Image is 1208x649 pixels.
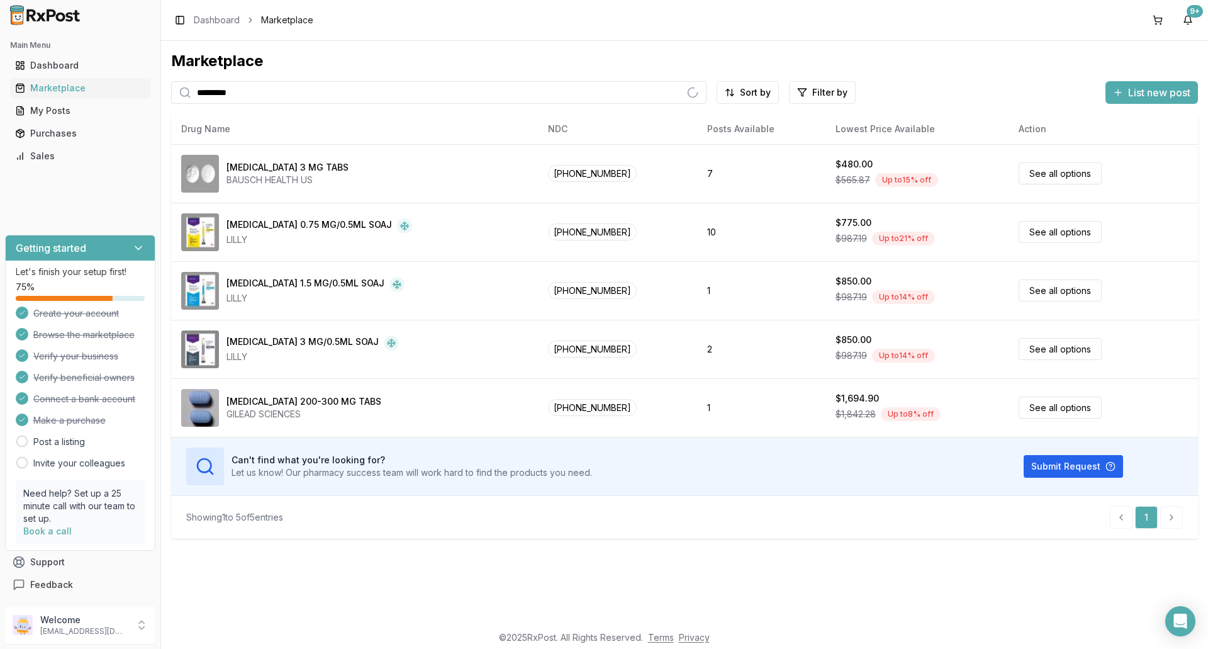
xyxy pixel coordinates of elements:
span: $1,842.28 [836,408,876,420]
img: RxPost Logo [5,5,86,25]
div: [MEDICAL_DATA] 3 MG TABS [226,161,349,174]
div: Up to 14 % off [872,290,935,304]
p: Welcome [40,614,128,626]
span: List new post [1128,85,1190,100]
div: My Posts [15,104,145,117]
a: 1 [1135,506,1158,529]
button: Sales [5,146,155,166]
div: $480.00 [836,158,873,171]
div: BAUSCH HEALTH US [226,174,349,186]
a: List new post [1105,87,1198,100]
button: Marketplace [5,78,155,98]
div: Marketplace [15,82,145,94]
th: Posts Available [697,114,825,144]
div: Purchases [15,127,145,140]
a: See all options [1019,397,1102,419]
img: Trulance 3 MG TABS [181,155,219,193]
th: Drug Name [171,114,538,144]
div: $775.00 [836,217,871,229]
div: [MEDICAL_DATA] 200-300 MG TABS [226,395,381,408]
td: 7 [697,144,825,203]
span: [PHONE_NUMBER] [548,165,637,182]
img: Trulicity 0.75 MG/0.5ML SOAJ [181,213,219,251]
a: Post a listing [33,436,85,448]
div: LILLY [226,351,399,363]
span: Feedback [30,578,73,591]
div: GILEAD SCIENCES [226,408,381,420]
button: Support [5,551,155,573]
div: Up to 8 % off [881,407,941,421]
p: Need help? Set up a 25 minute call with our team to set up. [23,487,137,525]
a: Marketplace [10,77,150,99]
span: Browse the marketplace [33,329,135,341]
div: $850.00 [836,275,871,288]
span: [PHONE_NUMBER] [548,282,637,299]
div: Showing 1 to 5 of 5 entries [186,511,283,524]
h3: Getting started [16,240,86,256]
p: Let's finish your setup first! [16,266,145,278]
div: [MEDICAL_DATA] 3 MG/0.5ML SOAJ [226,336,379,351]
p: [EMAIL_ADDRESS][DOMAIN_NAME] [40,626,128,636]
td: 2 [697,320,825,378]
p: Let us know! Our pharmacy success team will work hard to find the products you need. [232,466,592,479]
a: Dashboard [194,14,240,26]
span: [PHONE_NUMBER] [548,223,637,240]
div: $1,694.90 [836,392,879,405]
div: LILLY [226,234,412,246]
a: Privacy [679,632,710,643]
span: Make a purchase [33,414,106,427]
a: See all options [1019,221,1102,243]
a: Dashboard [10,54,150,77]
nav: breadcrumb [194,14,313,26]
button: Purchases [5,123,155,144]
span: $565.87 [836,174,870,186]
div: [MEDICAL_DATA] 0.75 MG/0.5ML SOAJ [226,218,392,234]
th: Action [1009,114,1198,144]
span: $987.19 [836,349,867,362]
span: Create your account [33,307,119,320]
a: Book a call [23,526,72,536]
div: Up to 14 % off [872,349,935,363]
a: See all options [1019,279,1102,302]
span: Verify beneficial owners [33,371,135,384]
img: User avatar [13,615,33,635]
div: [MEDICAL_DATA] 1.5 MG/0.5ML SOAJ [226,277,384,292]
a: My Posts [10,99,150,122]
td: 10 [697,203,825,261]
td: 1 [697,261,825,320]
button: Dashboard [5,55,155,76]
img: Trulicity 1.5 MG/0.5ML SOAJ [181,272,219,310]
div: Sales [15,150,145,162]
img: Truvada 200-300 MG TABS [181,389,219,427]
span: Filter by [812,86,847,99]
button: List new post [1105,81,1198,104]
a: Terms [648,632,674,643]
span: Marketplace [261,14,313,26]
a: Purchases [10,122,150,145]
a: Invite your colleagues [33,457,125,470]
button: Submit Request [1024,455,1123,478]
div: $850.00 [836,334,871,346]
button: Feedback [5,573,155,596]
button: 9+ [1178,10,1198,30]
nav: pagination [1110,506,1183,529]
span: Verify your business [33,350,118,363]
h3: Can't find what you're looking for? [232,454,592,466]
div: Up to 15 % off [875,173,938,187]
span: Connect a bank account [33,393,135,405]
th: NDC [538,114,697,144]
td: 1 [697,378,825,437]
button: Filter by [789,81,856,104]
a: Sales [10,145,150,167]
div: 9+ [1187,5,1203,18]
span: $987.19 [836,291,867,303]
span: Sort by [740,86,771,99]
button: Sort by [717,81,779,104]
span: [PHONE_NUMBER] [548,399,637,416]
div: Dashboard [15,59,145,72]
span: $987.19 [836,232,867,245]
a: See all options [1019,162,1102,184]
div: Up to 21 % off [872,232,935,245]
div: Open Intercom Messenger [1165,606,1195,636]
div: Marketplace [171,51,1198,71]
